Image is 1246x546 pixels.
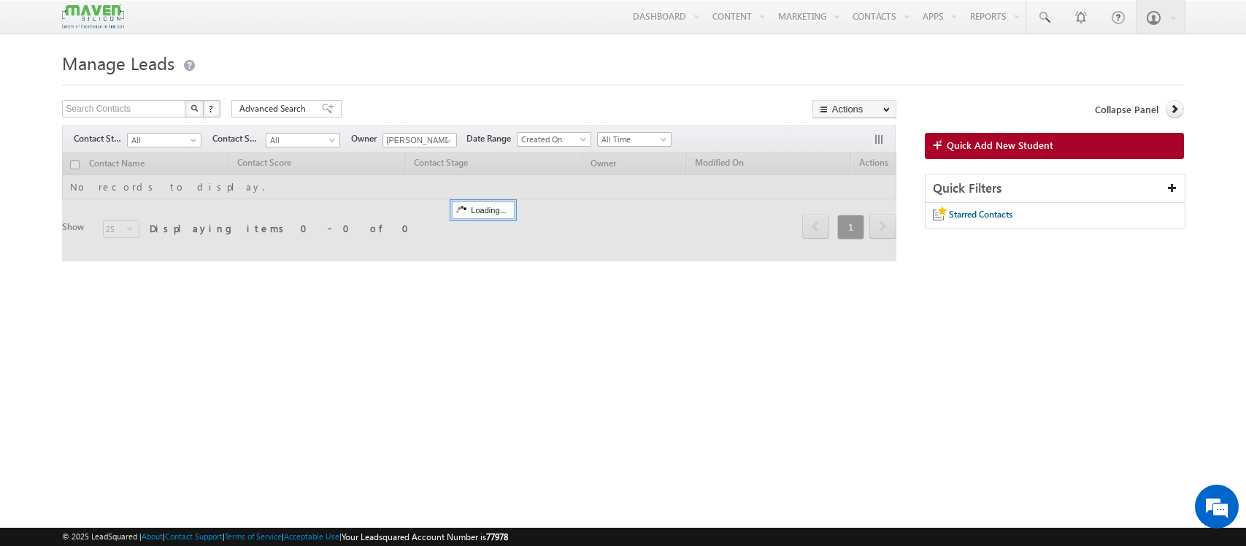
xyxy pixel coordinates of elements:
span: Starred Contacts [949,209,1012,220]
span: Contact Source [212,132,266,145]
a: Terms of Service [225,531,282,541]
a: Contact Support [165,531,223,541]
a: All Time [597,132,672,147]
a: Created On [517,132,591,147]
button: ? [203,100,220,118]
a: Quick Add New Student [925,133,1184,159]
a: All [266,133,340,147]
div: Loading... [452,201,514,219]
span: Quick Add New Student [947,139,1053,152]
a: All [127,133,201,147]
a: About [142,531,163,541]
span: Advanced Search [239,102,310,115]
span: Date Range [466,132,517,145]
div: Quick Filters [926,174,1185,203]
a: Acceptable Use [284,531,339,541]
a: Show All Items [437,134,455,148]
img: Search [191,104,198,112]
span: All Time [598,133,667,146]
span: All [128,134,197,147]
span: Manage Leads [62,51,174,74]
input: Type to Search [382,133,457,147]
img: Custom Logo [62,4,123,29]
span: Created On [518,133,587,146]
span: ? [209,102,215,115]
span: Your Leadsquared Account Number is [342,531,508,542]
span: Contact Stage [74,132,127,145]
span: Owner [351,132,382,145]
span: 77978 [486,531,508,542]
span: All [266,134,336,147]
span: Collapse Panel [1095,103,1158,116]
span: © 2025 LeadSquared | | | | | [62,530,508,544]
button: Actions [812,100,896,118]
